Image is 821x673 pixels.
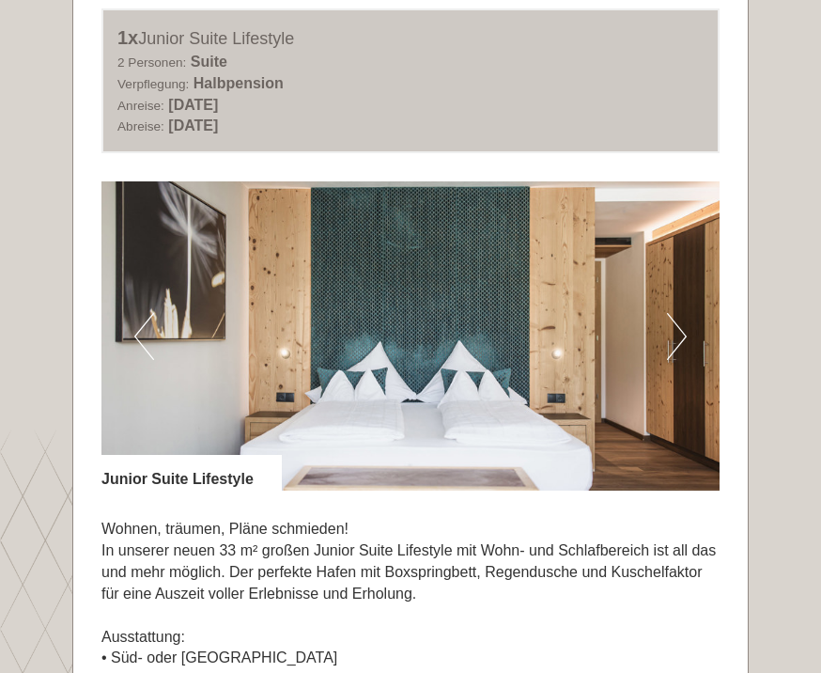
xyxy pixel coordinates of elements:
b: Suite [191,54,227,70]
b: [DATE] [168,97,218,113]
small: Anreise: [117,99,164,113]
b: Halbpension [194,75,284,91]
b: 1x [117,27,138,48]
small: Verpflegung: [117,77,189,91]
div: Junior Suite Lifestyle [117,24,704,52]
b: [DATE] [168,117,218,133]
small: 2 Personen: [117,55,186,70]
small: Abreise: [117,119,164,133]
div: Junior Suite Lifestyle [101,455,282,491]
button: Previous [134,313,154,360]
img: image [101,181,720,491]
button: Next [667,313,687,360]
